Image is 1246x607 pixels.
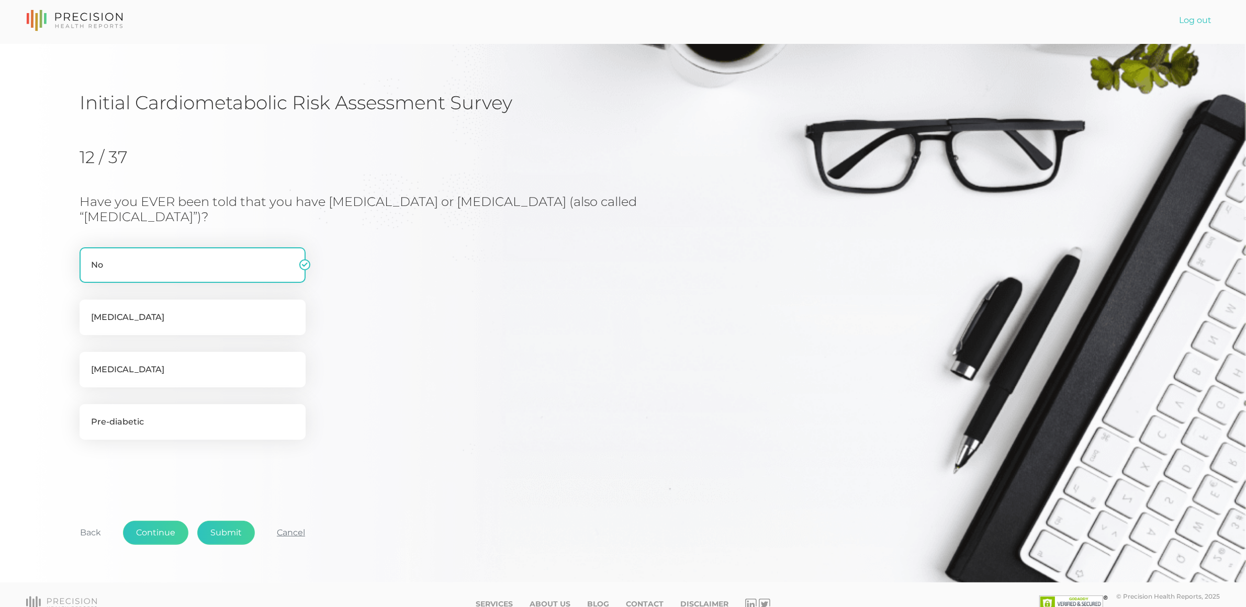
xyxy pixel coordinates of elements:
h2: 12 / 37 [80,147,187,167]
button: Cancel [264,521,318,545]
h1: Initial Cardiometabolic Risk Assessment Survey [80,91,1166,114]
label: Pre-diabetic [80,404,306,440]
button: Continue [123,521,188,545]
div: © Precision Health Reports, 2025 [1116,592,1220,600]
button: Back [67,521,114,545]
button: Submit [197,521,255,545]
h3: Have you EVER been told that you have [MEDICAL_DATA] or [MEDICAL_DATA] (also called “[MEDICAL_DAT... [80,194,732,225]
label: [MEDICAL_DATA] [80,352,306,387]
a: Log out [1171,10,1220,31]
label: [MEDICAL_DATA] [80,300,306,335]
label: No [80,247,306,283]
